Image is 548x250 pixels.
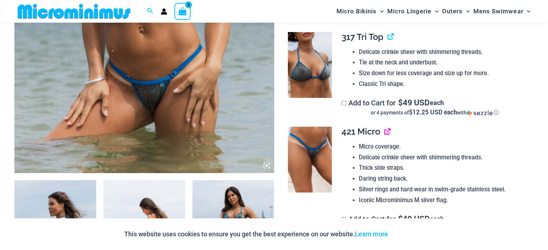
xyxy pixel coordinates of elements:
[386,2,440,21] a: Micro LingerieMenu ToggleMenu Toggle
[359,152,528,163] li: Delicate crinkle sheer with shimmering threads.
[431,2,438,21] span: Menu Toggle
[387,2,431,21] span: Micro Lingerie
[359,57,528,68] li: Tie at the neck and underbust.
[409,108,457,116] span: $12.25 USD each
[440,2,472,21] a: OutersMenu ToggleMenu Toggle
[393,226,424,243] button: Accept
[337,2,377,21] span: Micro Bikinis
[355,230,388,238] a: Learn more
[342,109,528,116] div: or 4 payments of with
[15,3,133,19] img: MM SHOP LOGO FLAT
[342,101,346,105] input: Add to Cart for$49 USD eachor 4 payments of$12.25 USD eachwithSezzle Click to learn more about Se...
[147,7,153,16] a: Search icon link
[288,32,332,98] img: Lightning Shimmer Ocean Shimmer 317 Tri Top
[359,173,528,184] li: Daring string back.
[359,184,528,195] li: Silver rings and hard wear in swim-grade stainless steel.
[174,3,191,19] a: View Shopping Cart, 2 items
[342,99,528,116] label: Add to Cart for
[334,1,534,22] nav: Site Navigation
[335,2,386,21] a: Micro BikinisMenu ToggleMenu Toggle
[398,215,429,222] span: 49 USD
[430,215,444,222] span: each
[463,2,470,21] span: Menu Toggle
[523,2,530,21] span: Menu Toggle
[359,47,528,58] li: Delicate crinkle sheer with shimmering threads.
[342,126,380,137] span: 421 Micro
[377,2,384,21] span: Menu Toggle
[161,8,167,15] a: Account icon link
[472,2,532,21] a: Mens SwimwearMenu ToggleMenu Toggle
[359,79,528,90] li: Classic Tri shape.
[359,195,528,206] li: Iconic Microminimus M silver flag.
[473,2,523,21] span: Mens Swimwear
[359,68,528,79] li: Size down for less coverage and size up for more.
[359,141,528,152] li: Micro coverage.
[398,97,402,108] span: $
[398,99,429,106] span: 49 USD
[342,217,346,222] input: Add to Cart for$49 USD eachor 4 payments of$12.25 USD eachwithSezzle Click to learn more about Se...
[124,229,388,240] p: This website uses cookies to ensure you get the best experience on our website.
[342,32,383,42] span: 317 Tri Top
[342,215,528,232] label: Add to Cart for
[467,110,493,116] img: Sezzle
[430,99,444,106] span: each
[359,163,528,173] li: Thick side straps.
[398,213,402,224] span: $
[288,127,332,192] img: Lightning Shimmer Ocean Shimmer 421 Micro
[442,2,463,21] span: Outers
[342,109,528,116] div: or 4 payments of$12.25 USD eachwithSezzle Click to learn more about Sezzle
